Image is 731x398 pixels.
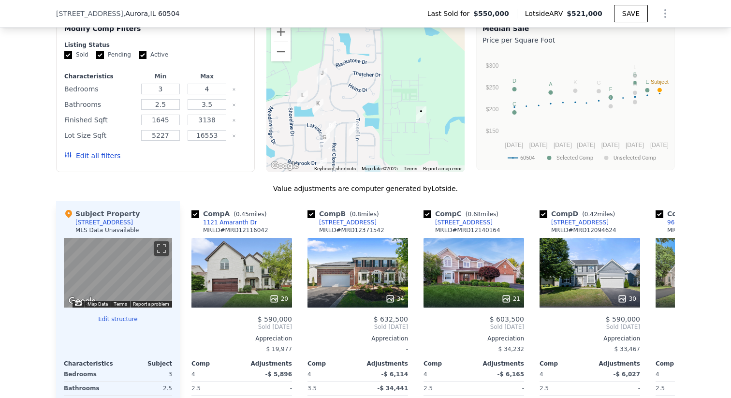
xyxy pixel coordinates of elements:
[626,142,644,148] text: [DATE]
[236,211,249,218] span: 0.45
[667,219,707,226] div: 961 Teasel Ln
[64,82,135,96] div: Bedrooms
[269,160,301,172] img: Google
[505,142,524,148] text: [DATE]
[634,90,637,96] text: J
[590,360,640,368] div: Adjustments
[614,155,656,161] text: Unselected Comp
[540,360,590,368] div: Comp
[540,219,609,226] a: [STREET_ADDRESS]
[577,142,596,148] text: [DATE]
[325,121,336,137] div: 985 Red Clover Dr
[424,382,472,395] div: 2.5
[154,241,169,256] button: Toggle fullscreen view
[307,360,358,368] div: Comp
[416,106,426,123] div: 4250 Chelsea Manor Cir
[307,209,383,219] div: Comp B
[614,346,640,353] span: $ 33,467
[651,79,669,85] text: Subject
[424,371,427,378] span: 4
[468,211,481,218] span: 0.68
[191,371,195,378] span: 4
[64,73,135,80] div: Characteristics
[633,81,637,87] text: H
[75,301,82,306] button: Keyboard shortcuts
[656,219,707,226] a: 961 Teasel Ln
[556,155,593,161] text: Selected Comp
[297,90,308,107] div: 846 Meadowridge Dr
[265,371,292,378] span: -$ 5,896
[191,323,292,331] span: Sold [DATE]
[230,211,270,218] span: ( miles)
[424,323,524,331] span: Sold [DATE]
[498,346,524,353] span: $ 34,232
[64,238,172,308] div: Map
[551,226,616,234] div: MRED # MRD12094624
[486,106,499,113] text: $200
[362,166,398,171] span: Map data ©2025
[139,51,146,59] input: Active
[617,294,636,304] div: 30
[501,294,520,304] div: 21
[307,323,408,331] span: Sold [DATE]
[191,335,292,342] div: Appreciation
[358,360,408,368] div: Adjustments
[64,51,72,59] input: Sold
[88,301,108,308] button: Map Data
[482,47,669,168] div: A chart.
[520,155,535,161] text: 60504
[656,4,675,23] button: Show Options
[314,165,356,172] button: Keyboard shortcuts
[578,211,619,218] span: ( miles)
[474,360,524,368] div: Adjustments
[307,382,356,395] div: 3.5
[66,295,98,308] a: Open this area in Google Maps (opens a new window)
[64,51,88,59] label: Sold
[554,142,572,148] text: [DATE]
[64,238,172,308] div: Street View
[435,219,493,226] div: [STREET_ADDRESS]
[573,79,577,85] text: K
[56,9,123,18] span: [STREET_ADDRESS]
[64,24,247,41] div: Modify Comp Filters
[191,209,270,219] div: Comp A
[381,371,408,378] span: -$ 6,114
[64,209,140,219] div: Subject Property
[269,294,288,304] div: 20
[606,315,640,323] span: $ 590,000
[319,219,377,226] div: [STREET_ADDRESS]
[497,371,524,378] span: -$ 6,165
[75,226,139,234] div: MLS Data Unavailable
[66,295,98,308] img: Google
[191,219,257,226] a: 1121 Amaranth Dr
[64,129,135,142] div: Lot Size Sqft
[614,5,648,22] button: SAVE
[56,184,675,193] div: Value adjustments are computer generated by Lotside .
[645,79,649,85] text: E
[266,346,292,353] span: $ 19,977
[186,73,228,80] div: Max
[114,301,127,307] a: Terms (opens in new tab)
[374,315,408,323] span: $ 632,500
[656,360,706,368] div: Comp
[529,142,548,148] text: [DATE]
[139,51,168,59] label: Active
[96,51,104,59] input: Pending
[540,335,640,342] div: Appreciation
[486,128,499,134] text: $150
[473,9,509,18] span: $550,000
[64,315,172,323] button: Edit structure
[592,382,640,395] div: -
[307,335,408,342] div: Appreciation
[64,98,135,111] div: Bathrooms
[269,160,301,172] a: Open this area in Google Maps (opens a new window)
[258,315,292,323] span: $ 590,000
[232,134,236,138] button: Clear
[133,301,169,307] a: Report a problem
[486,84,499,91] text: $250
[271,22,291,42] button: Zoom in
[427,9,474,18] span: Last Sold for
[424,219,493,226] a: [STREET_ADDRESS]
[585,211,598,218] span: 0.42
[307,371,311,378] span: 4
